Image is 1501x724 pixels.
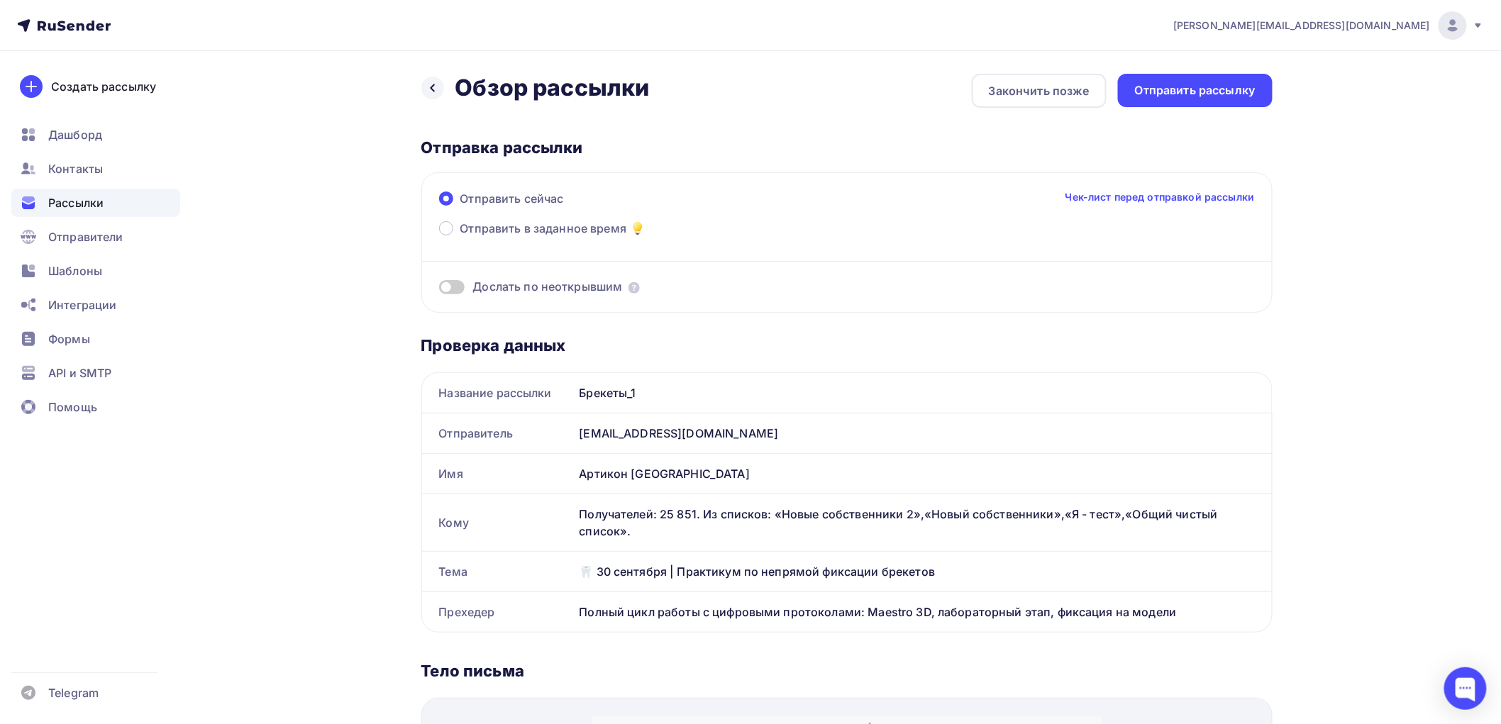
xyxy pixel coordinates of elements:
[473,279,623,295] span: Дослать по неоткрывшим
[166,552,344,578] a: ПРОГРАММА И РЕГИСТРАЦИЯ
[1173,18,1430,33] span: [PERSON_NAME][EMAIL_ADDRESS][DOMAIN_NAME]
[48,262,102,279] span: Шаблоны
[422,413,574,453] div: Отправитель
[48,330,90,347] span: Формы
[51,78,156,95] div: Создать рассылку
[48,364,111,382] span: API и SMTP
[48,194,104,211] span: Рассылки
[460,190,564,207] span: Отправить сейчас
[48,684,99,701] span: Telegram
[421,138,1273,157] div: Отправка рассылки
[574,552,1272,591] div: 🦷 30 сентября | Практикум по непрямой фиксации брекетов
[11,223,180,251] a: Отправители
[421,661,1273,681] div: Тело письма
[574,454,1272,494] div: Артикон [GEOGRAPHIC_DATA]
[1065,190,1255,204] a: Чек-лист перед отправкой рассылки
[1135,82,1256,99] div: Отправить рассылку
[455,74,650,102] h2: Обзор рассылки
[1173,11,1484,40] a: [PERSON_NAME][EMAIL_ADDRESS][DOMAIN_NAME]
[460,220,627,237] span: Отправить в заданное время
[11,325,180,353] a: Формы
[422,552,574,591] div: Тема
[48,399,97,416] span: Помощь
[11,155,180,183] a: Контакты
[11,121,180,149] a: Дашборд
[421,335,1273,355] div: Проверка данных
[422,592,574,632] div: Прехедер
[48,126,102,143] span: Дашборд
[85,475,419,535] span: Этот курс подойдет стоматологам и ортодонтам, желающим освоить цифровые технологии для диагностик...
[574,373,1272,413] div: Брекеты_1
[989,82,1090,99] div: Закончить позже
[48,160,103,177] span: Контакты
[180,559,330,570] strong: ПРОГРАММА И РЕГИСТРАЦИЯ
[11,189,180,217] a: Рассылки
[422,373,574,413] div: Название рассылки
[580,506,1255,540] div: Получателей: 25 851. Из списков: «Новые собственники 2»,«Новый собственники»,«Я - тест»,«Общий чи...
[422,454,574,494] div: Имя
[422,503,574,542] div: Кому
[574,592,1272,632] div: Полный цикл работы с цифровыми протоколами: Maestro 3D, лабораторный этап, фиксация на модели
[85,268,426,282] p: Теория и практика
[48,296,116,313] span: Интеграции
[574,413,1272,453] div: [EMAIL_ADDRESS][DOMAIN_NAME]
[48,228,123,245] span: Отправители
[11,257,180,285] a: Шаблоны
[85,215,426,235] h2: Непрямая фиксация брекетов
